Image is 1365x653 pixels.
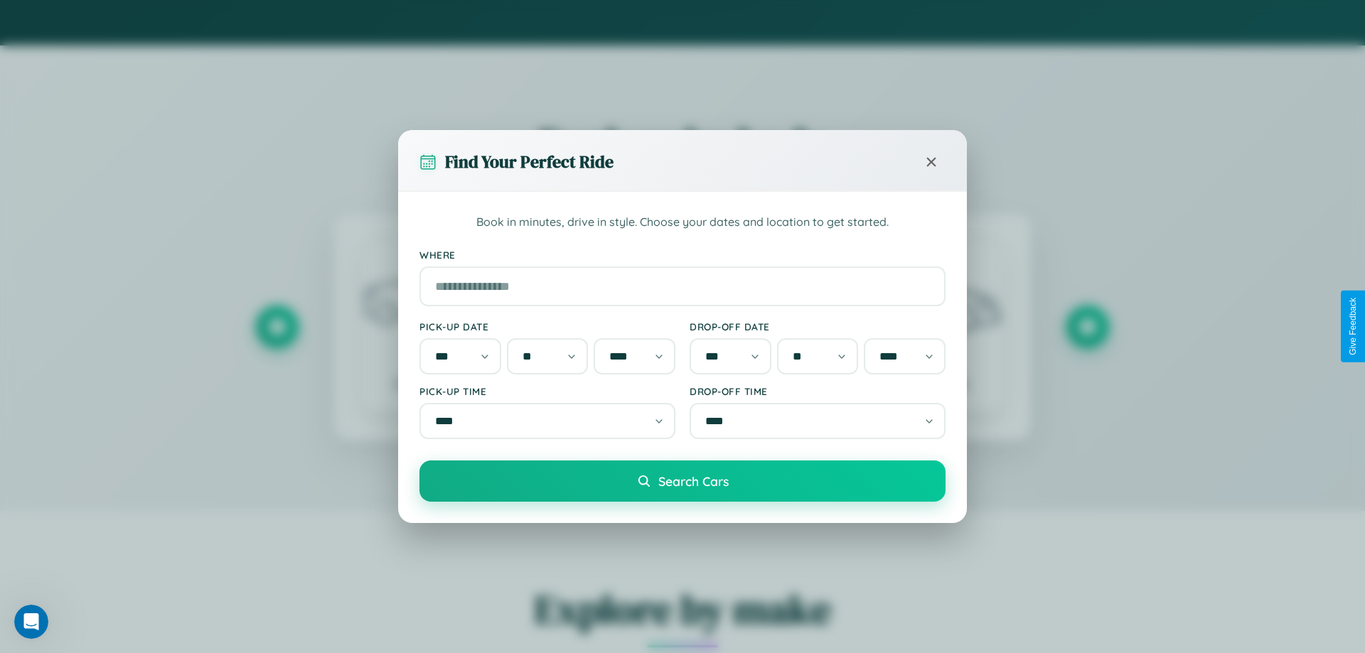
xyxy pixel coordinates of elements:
[419,249,946,261] label: Where
[690,385,946,397] label: Drop-off Time
[445,150,614,173] h3: Find Your Perfect Ride
[419,460,946,502] button: Search Cars
[658,473,729,489] span: Search Cars
[690,320,946,333] label: Drop-off Date
[419,213,946,232] p: Book in minutes, drive in style. Choose your dates and location to get started.
[419,385,675,397] label: Pick-up Time
[419,320,675,333] label: Pick-up Date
